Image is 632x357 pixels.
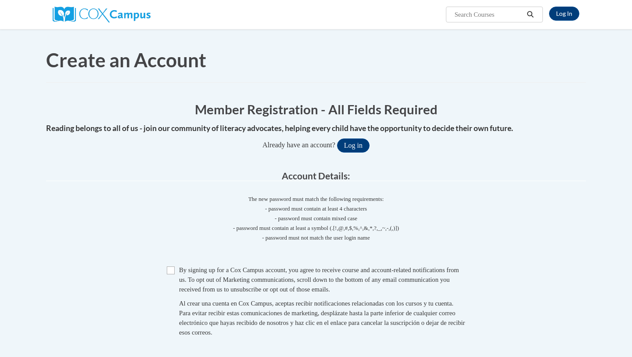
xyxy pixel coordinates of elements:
a: Cox Campus [53,10,151,18]
span: Create an Account [46,48,206,71]
h4: Reading belongs to all of us - join our community of literacy advocates, helping every child have... [46,123,586,134]
h1: Member Registration - All Fields Required [46,100,586,118]
button: Log in [337,138,370,153]
button: Search [524,9,537,20]
span: Already have an account? [262,141,335,149]
input: Search Courses [454,9,524,20]
span: Account Details: [282,170,350,181]
i:  [527,11,535,18]
img: Cox Campus [53,7,151,22]
span: By signing up for a Cox Campus account, you agree to receive course and account-related notificat... [179,266,459,293]
span: - password must contain at least 4 characters - password must contain mixed case - password must ... [46,204,586,243]
a: Log In [549,7,579,21]
span: Al crear una cuenta en Cox Campus, aceptas recibir notificaciones relacionadas con los cursos y t... [179,300,465,336]
span: The new password must match the following requirements: [248,196,384,202]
